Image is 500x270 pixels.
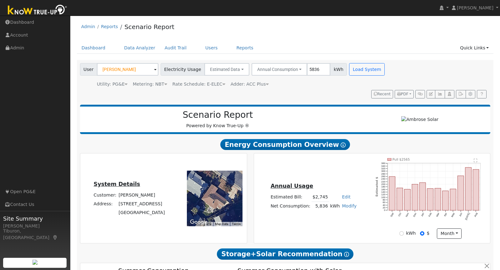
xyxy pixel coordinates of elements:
td: 5,836 [312,202,329,211]
span: User [80,63,97,76]
a: Data Analyzer [119,42,160,54]
td: kWh [329,202,341,211]
text: 300 [381,170,386,172]
td: Address: [92,199,117,208]
text: 220 [381,180,386,183]
a: Help Link [477,90,487,99]
text: 80 [383,198,386,201]
a: Admin [81,24,95,29]
td: [STREET_ADDRESS] [117,199,166,208]
img: Ambrose Solar [401,116,438,123]
span: Storage+Solar Recommendation [217,248,353,260]
div: Metering: NBT [133,81,167,87]
span: Site Summary [3,214,67,223]
text: 0 [384,209,386,212]
button: Estimated Data [204,63,249,76]
text: Nov [405,212,410,217]
span: Energy Consumption Overview [220,139,350,150]
span: [PERSON_NAME] [457,5,493,10]
rect: onclick="" [466,167,472,210]
button: Load System [349,63,385,76]
a: Scenario Report [124,23,174,31]
text: 40 [383,204,386,207]
img: retrieve [32,260,37,265]
a: Users [201,42,222,54]
a: Reports [232,42,258,54]
td: [PERSON_NAME] [117,191,166,199]
text: Aug [474,212,478,217]
text: 120 [381,193,386,196]
button: Generate Report Link [415,90,425,99]
img: Google [188,218,209,226]
rect: onclick="" [435,188,441,210]
rect: onclick="" [473,169,479,210]
text: 60 [383,201,386,204]
text: Jun [459,212,463,217]
a: Edit [342,194,350,199]
img: Know True-Up [5,3,70,17]
input: $ [420,231,424,236]
button: Map Data [215,222,228,226]
a: Dashboard [77,42,110,54]
rect: onclick="" [412,184,418,210]
td: [GEOGRAPHIC_DATA] [117,208,166,217]
button: Edit User [427,90,435,99]
text:  [474,158,477,162]
text: 340 [381,164,386,167]
text: Jan [421,212,425,217]
td: Estimated Bill: [269,193,311,202]
a: Terms (opens in new tab) [232,222,241,226]
button: month [437,228,462,239]
text: 100 [381,196,386,199]
rect: onclick="" [442,191,449,210]
i: Show Help [344,252,349,257]
rect: onclick="" [404,189,411,210]
td: $2,745 [312,193,329,202]
i: Show Help [341,142,346,147]
button: Settings [466,90,475,99]
a: Quick Links [455,42,493,54]
div: Tiburon, [GEOGRAPHIC_DATA] [3,228,67,241]
text: Estimated $ [375,177,378,197]
text: Dec [413,212,417,217]
text: 360 [381,162,386,165]
a: Map [52,235,58,240]
rect: onclick="" [450,189,457,210]
a: Open this area in Google Maps (opens a new window) [188,218,209,226]
button: Export Interval Data [456,90,466,99]
rect: onclick="" [427,188,434,210]
text: Feb [428,212,432,217]
text: Pull $2565 [392,157,410,161]
text: 140 [381,191,386,193]
div: Adder: ACC Plus [231,81,269,87]
span: PDF [397,92,408,96]
text: 20 [383,206,386,209]
rect: onclick="" [420,182,426,210]
a: Modify [342,203,357,208]
span: Alias: HETOUC [172,82,225,87]
a: Reports [101,24,118,29]
button: Annual Consumption [252,63,307,76]
text: May [451,212,455,217]
input: Select a User [97,63,158,76]
text: 280 [381,172,386,175]
text: [DATE] [465,212,471,220]
u: System Details [94,181,140,187]
u: Annual Usage [271,183,313,189]
span: kWh [330,63,347,76]
button: Keyboard shortcuts [207,222,211,226]
text: 240 [381,177,386,180]
div: Utility: PG&E [97,81,127,87]
label: $ [427,230,430,237]
text: 320 [381,167,386,170]
rect: onclick="" [458,176,464,210]
button: Recent [371,90,393,99]
text: 200 [381,183,386,186]
rect: onclick="" [397,188,403,210]
text: 160 [381,188,386,191]
td: Net Consumption: [269,202,311,211]
text: Sep [390,212,394,217]
text: Apr [444,212,448,217]
text: Oct [398,212,402,217]
input: kWh [399,231,404,236]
